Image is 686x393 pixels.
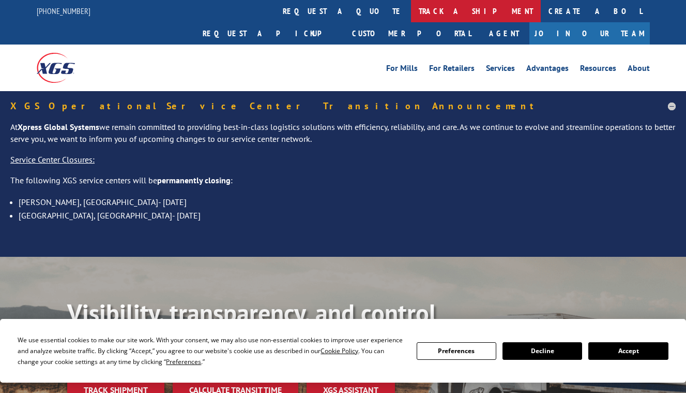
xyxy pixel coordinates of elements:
[321,346,358,355] span: Cookie Policy
[67,297,436,359] b: Visibility, transparency, and control for your entire supply chain.
[529,22,650,45] a: Join Our Team
[344,22,479,45] a: Customer Portal
[386,64,418,76] a: For Mills
[628,64,650,76] a: About
[18,334,404,367] div: We use essential cookies to make our site work. With your consent, we may also use non-essential ...
[486,64,515,76] a: Services
[417,342,496,360] button: Preferences
[429,64,475,76] a: For Retailers
[10,101,676,111] h5: XGS Operational Service Center Transition Announcement
[580,64,616,76] a: Resources
[526,64,569,76] a: Advantages
[588,342,668,360] button: Accept
[37,6,90,16] a: [PHONE_NUMBER]
[195,22,344,45] a: Request a pickup
[166,357,201,366] span: Preferences
[502,342,582,360] button: Decline
[10,154,95,165] u: Service Center Closures:
[157,175,231,185] strong: permanently closing
[19,209,676,222] li: [GEOGRAPHIC_DATA], [GEOGRAPHIC_DATA]- [DATE]
[19,195,676,209] li: [PERSON_NAME], [GEOGRAPHIC_DATA]- [DATE]
[18,122,99,132] strong: Xpress Global Systems
[479,22,529,45] a: Agent
[10,121,676,154] p: At we remain committed to providing best-in-class logistics solutions with efficiency, reliabilit...
[10,174,676,195] p: The following XGS service centers will be :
